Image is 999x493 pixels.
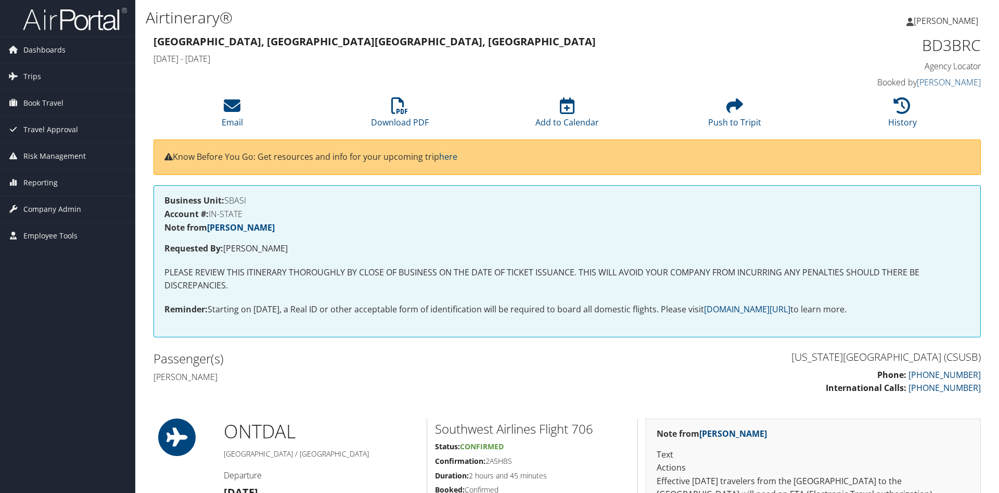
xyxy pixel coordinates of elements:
h5: 2 hours and 45 minutes [435,471,630,481]
span: Travel Approval [23,117,78,143]
span: [PERSON_NAME] [914,15,978,27]
a: Email [222,103,243,128]
h1: Airtinerary® [146,7,708,29]
p: Starting on [DATE], a Real ID or other acceptable form of identification will be required to boar... [164,303,970,317]
a: [PERSON_NAME] [917,77,981,88]
strong: Account #: [164,208,209,220]
h5: [GEOGRAPHIC_DATA] / [GEOGRAPHIC_DATA] [224,449,419,459]
span: Dashboards [23,37,66,63]
h4: Agency Locator [786,60,981,72]
a: here [439,151,457,162]
h4: [DATE] - [DATE] [153,53,770,65]
span: Employee Tools [23,223,78,249]
h2: Southwest Airlines Flight 706 [435,420,630,438]
strong: Confirmation: [435,456,485,466]
span: Confirmed [460,441,504,451]
strong: Phone: [877,369,906,381]
p: Know Before You Go: Get resources and info for your upcoming trip [164,150,970,164]
h1: ONT DAL [224,419,419,445]
strong: Reminder: [164,304,208,315]
h4: Booked by [786,77,981,88]
strong: Requested By: [164,243,223,254]
p: [PERSON_NAME] [164,242,970,256]
a: [PHONE_NUMBER] [908,369,981,381]
strong: Business Unit: [164,195,224,206]
strong: Note from [657,428,767,439]
h4: IN-STATE [164,210,970,218]
a: [DOMAIN_NAME][URL] [704,304,790,315]
strong: Note from [164,222,275,233]
a: Download PDF [371,103,429,128]
h2: Passenger(s) [153,350,559,368]
h4: SBASI [164,196,970,205]
a: Push to Tripit [708,103,761,128]
span: Reporting [23,170,58,196]
a: [PERSON_NAME] [699,428,767,439]
span: Risk Management [23,143,86,169]
h5: 2A5HBS [435,456,630,466]
h4: [PERSON_NAME] [153,371,559,383]
p: PLEASE REVIEW THIS ITINERARY THOROUGHLY BY CLOSE OF BUSINESS ON THE DATE OF TICKET ISSUANCE. THIS... [164,266,970,293]
a: [PERSON_NAME] [207,222,275,233]
h3: [US_STATE][GEOGRAPHIC_DATA] (CSUSB) [575,350,981,364]
a: [PHONE_NUMBER] [908,382,981,394]
span: Company Admin [23,196,81,222]
span: Book Travel [23,90,63,116]
strong: [GEOGRAPHIC_DATA], [GEOGRAPHIC_DATA] [GEOGRAPHIC_DATA], [GEOGRAPHIC_DATA] [153,34,596,48]
a: Add to Calendar [535,103,599,128]
strong: Status: [435,441,460,451]
img: airportal-logo.png [23,7,127,31]
h1: BD3BRC [786,34,981,56]
strong: International Calls: [826,382,906,394]
span: Trips [23,64,41,90]
a: History [888,103,917,128]
strong: Duration: [435,471,469,481]
h4: Departure [224,470,419,481]
a: [PERSON_NAME] [906,5,989,36]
